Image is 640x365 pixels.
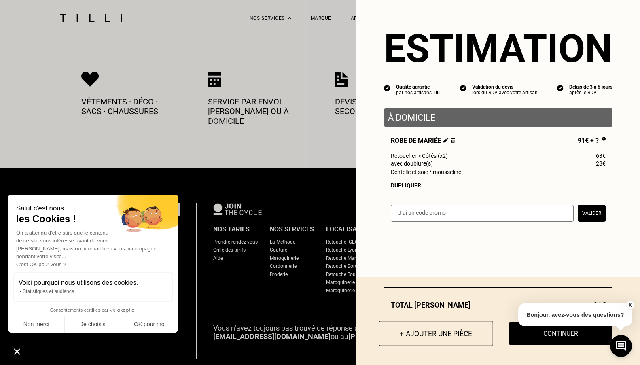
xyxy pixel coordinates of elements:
[391,153,448,159] span: Retoucher > Côtés (x2)
[460,84,466,91] img: icon list info
[578,205,606,222] button: Valider
[396,90,441,95] div: par nos artisans Tilli
[509,322,612,345] button: Continuer
[391,205,574,222] input: J‘ai un code promo
[443,138,449,143] img: Éditer
[569,84,612,90] div: Délais de 3 à 5 jours
[472,84,538,90] div: Validation du devis
[384,26,612,71] section: Estimation
[596,160,606,167] span: 28€
[626,301,634,310] button: X
[472,90,538,95] div: lors du RDV avec votre artisan
[451,138,455,143] img: Supprimer
[391,182,606,189] div: Dupliquer
[384,301,612,309] div: Total [PERSON_NAME]
[518,303,632,326] p: Bonjour, avez-vous des questions?
[602,137,606,141] img: Pourquoi le prix est indéfini ?
[384,84,390,91] img: icon list info
[379,321,493,346] button: + Ajouter une pièce
[388,112,608,123] p: À domicile
[391,160,433,167] span: avec doublure(s)
[557,84,564,91] img: icon list info
[391,137,455,146] span: Robe de mariée
[578,137,606,146] div: 91€ + ?
[569,90,612,95] div: après le RDV
[391,169,461,175] span: Dentelle et soie / mousseline
[596,153,606,159] span: 63€
[396,84,441,90] div: Qualité garantie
